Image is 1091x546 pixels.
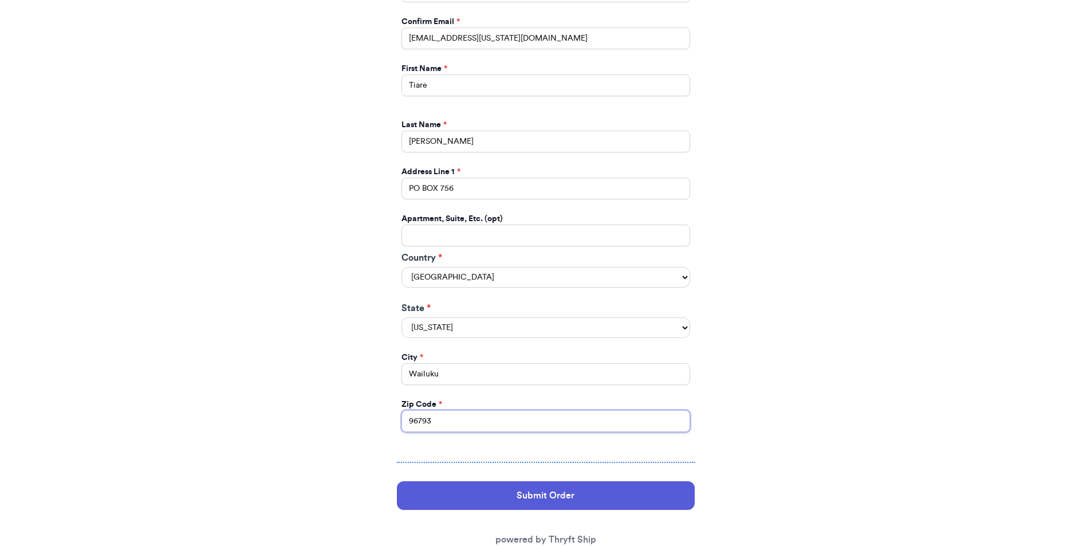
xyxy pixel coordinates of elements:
[401,352,423,363] label: City
[401,63,447,74] label: First Name
[401,410,690,432] input: 12345
[401,16,460,28] label: Confirm Email
[397,481,695,510] button: Submit Order
[401,119,447,131] label: Last Name
[401,28,690,49] input: Confirm Email
[401,131,690,152] input: Last Name
[495,535,596,544] a: powered by Thryft Ship
[401,74,690,96] input: First Name
[401,213,503,225] label: Apartment, Suite, Etc. (opt)
[401,251,690,265] label: Country
[401,166,460,178] label: Address Line 1
[401,399,442,410] label: Zip Code
[401,301,690,315] label: State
